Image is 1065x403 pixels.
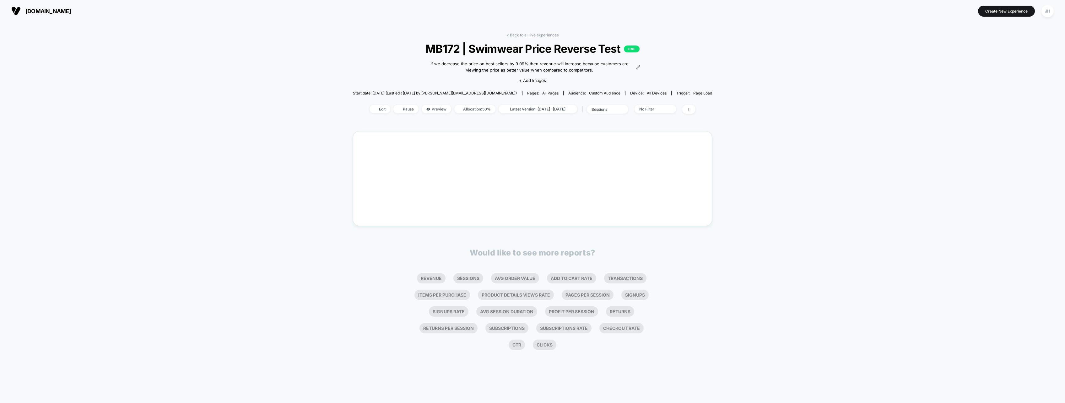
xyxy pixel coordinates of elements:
li: Returns Per Session [419,323,478,333]
span: Pause [393,105,419,113]
li: Items Per Purchase [414,290,470,300]
a: < Back to all live experiences [506,33,559,37]
span: all devices [647,91,667,95]
li: Sessions [453,273,483,283]
span: Start date: [DATE] (Last edit [DATE] by [PERSON_NAME][EMAIL_ADDRESS][DOMAIN_NAME]) [353,91,517,95]
li: Product Details Views Rate [478,290,554,300]
div: JH [1041,5,1054,17]
li: Pages Per Session [562,290,614,300]
p: LIVE [624,46,640,52]
div: Trigger: [676,91,712,95]
li: Signups [621,290,649,300]
span: Device: [625,91,671,95]
li: Subscriptions Rate [536,323,592,333]
div: No Filter [639,107,664,111]
li: Transactions [604,273,646,283]
button: [DOMAIN_NAME] [9,6,73,16]
div: Audience: [568,91,620,95]
li: Add To Cart Rate [547,273,596,283]
span: Allocation: 50% [454,105,495,113]
span: Latest Version: [DATE] - [DATE] [499,105,577,113]
span: [DOMAIN_NAME] [25,8,71,14]
li: Avg Session Duration [476,306,537,317]
p: Would like to see more reports? [470,248,595,257]
span: Edit [370,105,390,113]
span: MB172 | Swimwear Price Reverse Test [371,42,694,55]
span: all pages [542,91,559,95]
img: Visually logo [11,6,21,16]
li: Returns [606,306,634,317]
button: JH [1040,5,1056,18]
span: If we decrease the price on best sellers by 9.09%,then revenue will increase,because customers ar... [425,61,635,73]
span: + Add Images [519,78,546,83]
div: sessions [592,107,617,112]
li: Signups Rate [429,306,468,317]
li: Checkout Rate [599,323,644,333]
li: Profit Per Session [545,306,598,317]
div: Pages: [527,91,559,95]
span: | [580,105,587,114]
button: Create New Experience [978,6,1035,17]
span: Custom Audience [589,91,620,95]
li: Avg Order Value [491,273,539,283]
span: Preview [422,105,451,113]
li: Clicks [533,340,556,350]
span: Page Load [693,91,712,95]
li: Subscriptions [485,323,528,333]
li: Ctr [509,340,525,350]
li: Revenue [417,273,446,283]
